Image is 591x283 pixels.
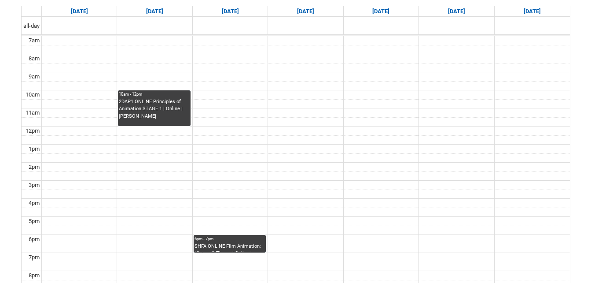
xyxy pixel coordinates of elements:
[119,91,189,97] div: 10am - 12pm
[27,36,41,45] div: 7am
[119,98,189,120] div: 2DAP1 ONLINE Principles of Animation STAGE 1 | Online | [PERSON_NAME]
[27,145,41,153] div: 1pm
[220,6,241,17] a: Go to September 16, 2025
[27,253,41,262] div: 7pm
[27,181,41,190] div: 3pm
[295,6,316,17] a: Go to September 17, 2025
[27,72,41,81] div: 9am
[27,199,41,208] div: 4pm
[27,271,41,280] div: 8pm
[24,90,41,99] div: 10am
[446,6,467,17] a: Go to September 19, 2025
[195,236,265,242] div: 6pm - 7pm
[371,6,391,17] a: Go to September 18, 2025
[27,54,41,63] div: 8am
[27,235,41,244] div: 6pm
[24,108,41,117] div: 11am
[144,6,165,17] a: Go to September 15, 2025
[69,6,90,17] a: Go to September 14, 2025
[522,6,543,17] a: Go to September 20, 2025
[195,243,265,253] div: SHFA ONLINE Film Animation: History & Theory | Online | [PERSON_NAME]
[27,163,41,171] div: 2pm
[27,217,41,226] div: 5pm
[22,22,41,30] span: all-day
[24,127,41,135] div: 12pm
